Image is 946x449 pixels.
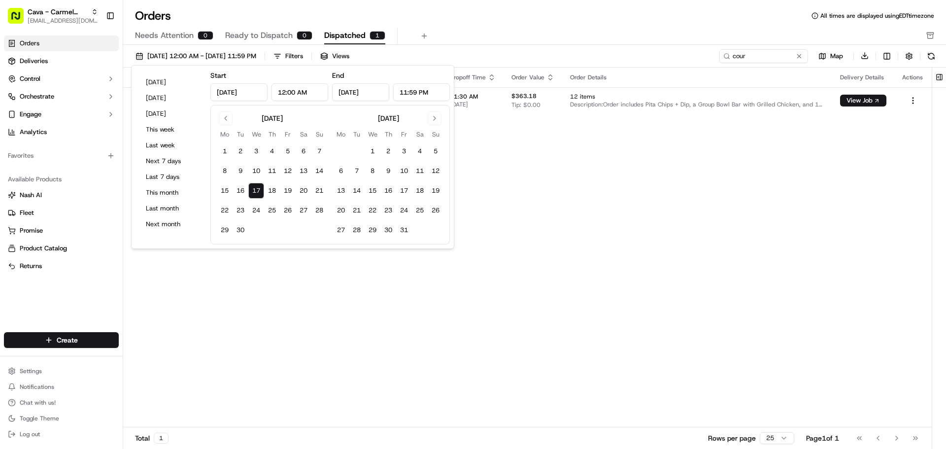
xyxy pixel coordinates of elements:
label: End [332,71,344,80]
span: Toggle Theme [20,414,59,422]
input: Type to search [719,49,808,63]
span: Ready to Dispatch [225,30,293,41]
span: [DATE] [91,153,111,161]
button: Orchestrate [4,89,119,104]
span: Map [830,52,843,61]
button: Last 7 days [141,170,201,184]
button: Product Catalog [4,241,119,256]
button: Settings [4,364,119,378]
button: 29 [365,222,380,238]
span: Returns [20,262,42,271]
label: Start [210,71,226,80]
button: 13 [333,183,349,199]
span: Product Catalog [20,244,67,253]
button: 5 [280,143,296,159]
button: Promise [4,223,119,239]
span: Engage [20,110,41,119]
a: Fleet [8,208,115,217]
button: 29 [217,222,233,238]
button: 9 [380,163,396,179]
a: Nash AI [8,191,115,200]
button: Go to previous month [219,111,233,125]
span: Notifications [20,383,54,391]
input: Date [210,83,268,101]
input: Got a question? Start typing here... [26,64,177,74]
button: 15 [217,183,233,199]
p: Rows per page [708,433,756,443]
button: 18 [412,183,428,199]
button: 12 [280,163,296,179]
button: 11 [412,163,428,179]
span: All times are displayed using EDT timezone [820,12,934,20]
div: 0 [297,31,312,40]
button: 16 [233,183,248,199]
button: 7 [349,163,365,179]
span: Deliveries [20,57,48,66]
span: Cava - Carmel Commons [28,7,87,17]
span: Description: Order includes Pita Chips + Dip, a Group Bowl Bar with Grilled Chicken, and 10 servi... [570,101,824,108]
button: 30 [380,222,396,238]
button: View Job [840,95,886,106]
span: [DATE] 12:00 AM - [DATE] 11:59 PM [147,52,256,61]
div: Past conversations [10,128,66,136]
a: Deliveries [4,53,119,69]
span: Knowledge Base [20,220,75,230]
div: Delivery Details [840,73,886,81]
button: 25 [264,203,280,218]
div: Page 1 of 1 [806,433,839,443]
button: 2 [380,143,396,159]
th: Monday [333,129,349,139]
button: 26 [280,203,296,218]
div: 1 [154,433,169,444]
button: 21 [349,203,365,218]
span: $363.18 [511,92,537,100]
button: Chat with us! [4,396,119,410]
span: Orchestrate [20,92,54,101]
button: 27 [296,203,311,218]
span: Fleet [20,208,34,217]
div: 0 [198,31,213,40]
button: 11 [264,163,280,179]
a: 📗Knowledge Base [6,216,79,234]
span: Log out [20,430,40,438]
a: Product Catalog [8,244,115,253]
button: Last week [141,138,201,152]
button: Next month [141,217,201,231]
span: [DATE] [87,179,107,187]
button: 9 [233,163,248,179]
span: Carmel Commons [31,153,83,161]
button: Views [316,49,354,63]
th: Friday [396,129,412,139]
button: Next 7 days [141,154,201,168]
div: Favorites [4,148,119,164]
button: Log out [4,427,119,441]
button: 10 [396,163,412,179]
button: 3 [248,143,264,159]
div: Actions [902,73,924,81]
button: Last month [141,202,201,215]
input: Time [393,83,450,101]
button: 3 [396,143,412,159]
button: 21 [311,183,327,199]
span: Orders [20,39,39,48]
button: 28 [349,222,365,238]
div: [DATE] [378,113,399,123]
button: 18 [264,183,280,199]
a: Analytics [4,124,119,140]
button: 8 [365,163,380,179]
img: 1736555255976-a54dd68f-1ca7-489b-9aae-adbdc363a1c4 [20,180,28,188]
button: 22 [365,203,380,218]
a: View Job [840,97,886,104]
input: Date [332,83,389,101]
button: 6 [296,143,311,159]
img: Nash [10,10,30,30]
button: 23 [233,203,248,218]
button: [DATE] [141,107,201,121]
button: 26 [428,203,443,218]
button: 19 [428,183,443,199]
img: 1736555255976-a54dd68f-1ca7-489b-9aae-adbdc363a1c4 [10,94,28,112]
th: Saturday [412,129,428,139]
button: Notifications [4,380,119,394]
a: Returns [8,262,115,271]
span: • [82,179,85,187]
